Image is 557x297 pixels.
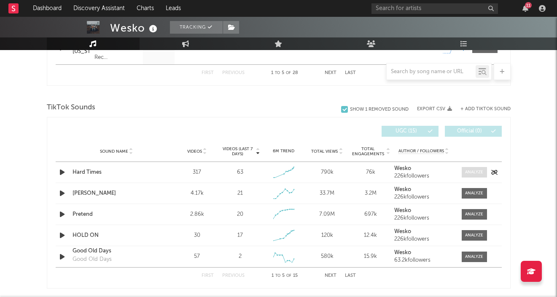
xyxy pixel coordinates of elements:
[178,252,217,261] div: 57
[452,107,511,111] button: + Add TikTok Sound
[417,106,452,111] button: Export CSV
[522,5,528,12] button: 11
[261,271,308,281] div: 1 5 15
[275,274,280,278] span: to
[311,149,338,154] span: Total Views
[394,208,411,213] strong: Wesko
[237,231,243,240] div: 17
[394,229,411,234] strong: Wesko
[73,168,161,177] a: Hard Times
[73,189,161,198] a: [PERSON_NAME]
[394,194,453,200] div: 226k followers
[394,215,453,221] div: 226k followers
[351,146,385,156] span: Total Engagements
[394,173,453,179] div: 226k followers
[394,166,411,171] strong: Wesko
[307,231,347,240] div: 120k
[73,255,112,264] div: Good Old Days
[450,129,489,134] span: Official ( 0 )
[178,168,217,177] div: 317
[460,107,511,111] button: + Add TikTok Sound
[351,210,390,219] div: 697k
[307,168,347,177] div: 790k
[178,210,217,219] div: 2.86k
[351,189,390,198] div: 3.2M
[47,103,95,113] span: TikTok Sounds
[307,252,347,261] div: 580k
[351,231,390,240] div: 12.4k
[350,107,409,112] div: Show 1 Removed Sound
[394,236,453,242] div: 226k followers
[286,274,291,278] span: of
[110,21,159,35] div: Wesko
[237,168,243,177] div: 63
[387,129,426,134] span: UGC ( 15 )
[178,189,217,198] div: 4.17k
[73,247,161,255] a: Good Old Days
[351,168,390,177] div: 76k
[525,2,532,8] div: 11
[345,273,356,278] button: Last
[307,210,347,219] div: 7.09M
[351,252,390,261] div: 15.9k
[371,3,498,14] input: Search for artists
[394,250,411,255] strong: Wesko
[170,21,223,34] button: Tracking
[394,250,453,256] a: Wesko
[239,252,242,261] div: 2
[394,208,453,214] a: Wesko
[394,187,453,193] a: Wesko
[221,146,255,156] span: Videos (last 7 days)
[237,210,243,219] div: 20
[73,231,161,240] a: HOLD ON
[394,257,453,263] div: 63.2k followers
[100,149,128,154] span: Sound Name
[325,273,336,278] button: Next
[387,69,476,75] input: Search by song name or URL
[237,189,243,198] div: 21
[394,187,411,192] strong: Wesko
[202,273,214,278] button: First
[307,189,347,198] div: 33.7M
[394,229,453,235] a: Wesko
[394,166,453,172] a: Wesko
[73,210,161,219] a: Pretend
[398,148,444,154] span: Author / Followers
[264,148,303,154] div: 6M Trend
[382,126,439,137] button: UGC(15)
[445,126,502,137] button: Official(0)
[178,231,217,240] div: 30
[222,273,245,278] button: Previous
[187,149,202,154] span: Videos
